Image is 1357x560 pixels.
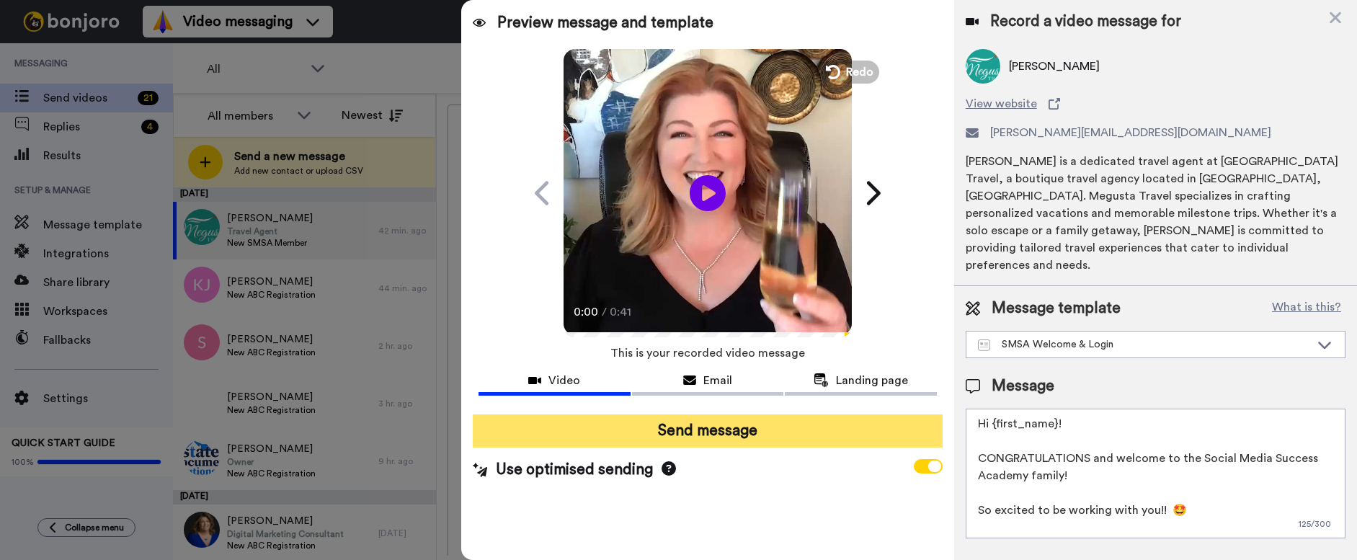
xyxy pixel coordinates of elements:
span: Message [992,375,1054,397]
img: Message-temps.svg [978,339,990,351]
span: [PERSON_NAME][EMAIL_ADDRESS][DOMAIN_NAME] [990,124,1271,141]
span: / [602,303,607,321]
span: Use optimised sending [496,459,653,481]
span: 0:41 [610,303,635,321]
span: View website [966,95,1037,112]
a: View website [966,95,1345,112]
div: SMSA Welcome & Login [978,337,1310,352]
span: Email [703,372,732,389]
textarea: Hi {first_name}! CONGRATULATIONS and welcome to the Social Media Success Academy family! So excit... [966,409,1345,538]
span: Video [548,372,580,389]
span: This is your recorded video message [610,337,805,369]
div: [PERSON_NAME] is a dedicated travel agent at [GEOGRAPHIC_DATA] Travel, a boutique travel agency l... [966,153,1345,274]
button: What is this? [1268,298,1345,319]
span: Message template [992,298,1121,319]
button: Send message [473,414,943,448]
span: 0:00 [574,303,599,321]
span: Landing page [836,372,908,389]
